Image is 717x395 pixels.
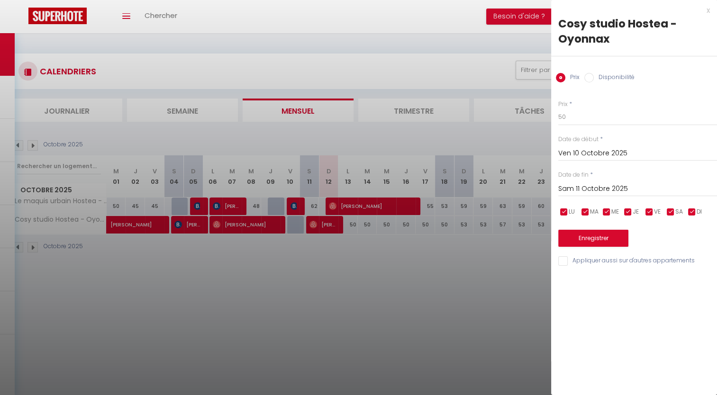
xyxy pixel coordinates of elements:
span: MA [590,207,599,216]
span: JE [633,207,639,216]
div: Cosy studio Hostea - Oyonnax [558,16,710,46]
span: LU [569,207,575,216]
label: Prix [565,73,580,83]
label: Prix [558,100,568,109]
div: x [551,5,710,16]
label: Date de fin [558,171,589,180]
span: SA [675,207,683,216]
span: ME [611,207,619,216]
button: Enregistrer [558,230,628,247]
span: DI [697,207,702,216]
label: Disponibilité [594,73,635,83]
span: VE [654,207,661,216]
label: Date de début [558,135,599,144]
